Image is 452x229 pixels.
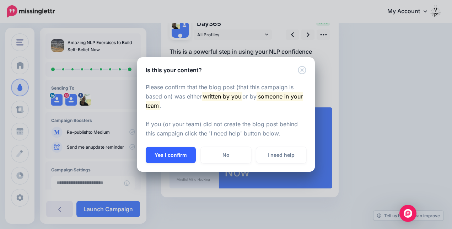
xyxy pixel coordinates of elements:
[399,205,416,222] div: Open Intercom Messenger
[202,92,242,101] mark: written by you
[298,66,306,75] button: Close
[146,147,196,163] button: Yes I confirm
[146,66,202,74] h5: Is this your content?
[256,147,306,163] a: I need help
[146,83,306,138] p: Please confirm that the blog post (that this campaign is based on) was either or by . If you (or ...
[201,147,251,163] a: No
[146,92,303,110] mark: someone in your team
